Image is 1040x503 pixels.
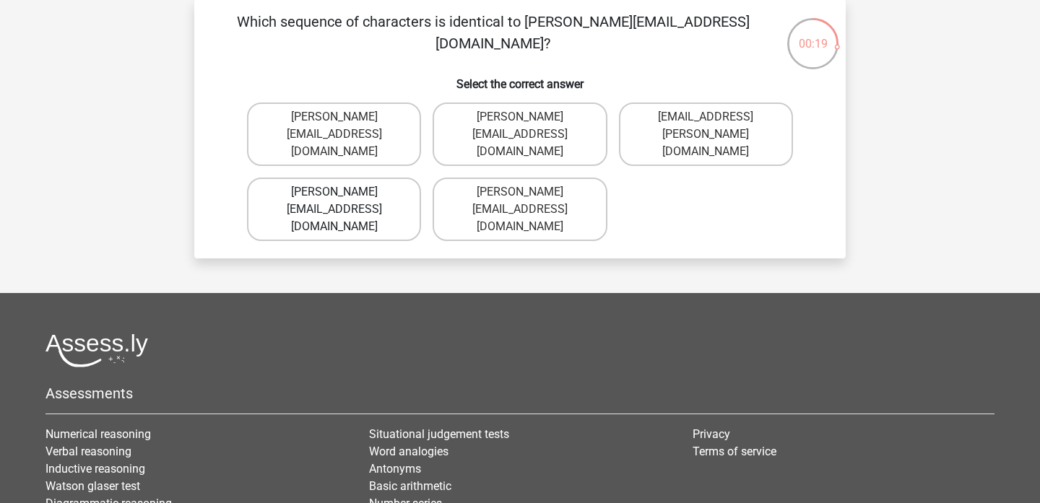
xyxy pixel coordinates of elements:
h5: Assessments [45,385,994,402]
img: Assessly logo [45,333,148,367]
a: Inductive reasoning [45,462,145,476]
p: Which sequence of characters is identical to [PERSON_NAME][EMAIL_ADDRESS][DOMAIN_NAME]? [217,11,768,54]
label: [PERSON_NAME][EMAIL_ADDRESS][DOMAIN_NAME] [247,178,421,241]
label: [PERSON_NAME][EMAIL_ADDRESS][DOMAIN_NAME] [247,102,421,166]
div: 00:19 [786,17,840,53]
h6: Select the correct answer [217,66,823,91]
a: Privacy [693,427,730,441]
a: Terms of service [693,445,776,458]
label: [PERSON_NAME][EMAIL_ADDRESS][DOMAIN_NAME] [433,102,607,166]
a: Watson glaser test [45,479,140,493]
a: Situational judgement tests [369,427,509,441]
a: Verbal reasoning [45,445,131,458]
label: [PERSON_NAME][EMAIL_ADDRESS][DOMAIN_NAME] [433,178,607,241]
label: [EMAIL_ADDRESS][PERSON_NAME][DOMAIN_NAME] [619,102,793,166]
a: Antonyms [369,462,421,476]
a: Word analogies [369,445,448,458]
a: Basic arithmetic [369,479,451,493]
a: Numerical reasoning [45,427,151,441]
